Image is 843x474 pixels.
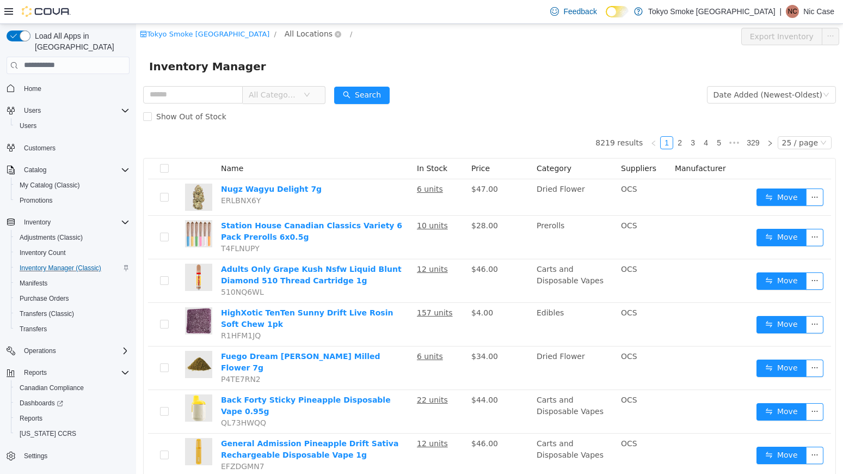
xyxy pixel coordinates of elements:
button: Promotions [11,193,134,208]
span: OCS [485,328,501,337]
td: Prerolls [396,192,481,235]
button: Customers [2,140,134,156]
span: Adjustments (Classic) [20,233,83,242]
a: 2 [538,113,550,125]
span: Manifests [15,277,130,290]
span: Reports [24,368,47,377]
a: Reports [15,412,47,425]
span: Load All Apps in [GEOGRAPHIC_DATA] [30,31,130,52]
button: Export Inventory [605,4,686,21]
span: T4FLNUPY [85,220,124,229]
a: Nugz Wagyu Delight 7g [85,161,186,169]
button: Users [20,104,45,117]
td: Carts and Disposable Vapes [396,410,481,453]
span: ERLBNX6Y [85,172,125,181]
li: Previous Page [511,112,524,125]
span: $34.00 [335,328,362,337]
span: Show Out of Stock [16,88,95,97]
button: Reports [20,366,51,379]
span: Purchase Orders [20,294,69,303]
li: 5 [576,112,589,125]
a: 3 [551,113,563,125]
u: 22 units [281,372,312,380]
a: Manifests [15,277,52,290]
button: Catalog [2,162,134,178]
span: Operations [24,347,56,355]
a: My Catalog (Classic) [15,179,84,192]
span: Reports [15,412,130,425]
button: Operations [20,344,60,357]
u: 6 units [281,161,307,169]
button: icon: swapMove [620,423,670,440]
span: Canadian Compliance [15,381,130,394]
span: Home [24,84,41,93]
span: Manufacturer [539,140,590,149]
a: 1 [525,113,537,125]
span: Adjustments (Classic) [15,231,130,244]
img: Cova [22,6,71,17]
a: Transfers (Classic) [15,307,78,320]
a: HighXotic TenTen Sunny Drift Live Rosin Soft Chew 1pk [85,284,257,305]
span: All Locations [149,4,196,16]
button: icon: swapMove [620,248,670,266]
span: OCS [485,415,501,424]
span: Users [15,119,130,132]
span: R1HFM1JQ [85,307,125,316]
span: Inventory [20,216,130,229]
span: $4.00 [335,284,357,293]
p: Tokyo Smoke [GEOGRAPHIC_DATA] [648,5,776,18]
span: NC [788,5,797,18]
button: icon: swapMove [620,165,670,182]
img: General Admission Pineapple Drift Sativa Rechargeable Disposable Vape 1g hero shot [49,414,76,441]
img: Fuego Dream Weaver Milled Flower 7g hero shot [49,327,76,354]
td: Carts and Disposable Vapes [396,235,481,279]
u: 10 units [281,197,312,206]
span: Users [20,104,130,117]
a: Transfers [15,323,51,336]
li: 4 [563,112,576,125]
span: Settings [24,452,47,460]
span: In Stock [281,140,311,149]
button: icon: swapMove [620,336,670,353]
input: Dark Mode [606,6,629,17]
span: Suppliers [485,140,520,149]
span: $28.00 [335,197,362,206]
img: Station House Canadian Classics Variety 6 Pack Prerolls 6x0.5g hero shot [49,196,76,223]
button: Transfers [11,321,134,337]
button: Catalog [20,163,51,177]
span: OCS [485,241,501,250]
span: Inventory [24,218,51,227]
span: Customers [24,144,56,153]
a: 5 [577,113,589,125]
td: Carts and Disposable Vapes [396,366,481,410]
img: Back Forty Sticky Pineapple Disposable Vape 0.95g hero shot [49,370,76,398]
button: icon: swapMove [620,292,670,309]
i: icon: left [514,116,521,123]
span: $46.00 [335,415,362,424]
button: icon: ellipsis [670,423,687,440]
a: Settings [20,449,52,463]
span: Users [24,106,41,115]
img: Nugz Wagyu Delight 7g hero shot [49,160,76,187]
img: Adults Only Grape Kush Nsfw Liquid Blunt Diamond 510 Thread Cartridge 1g hero shot [49,240,76,267]
a: [US_STATE] CCRS [15,427,81,440]
li: 2 [537,112,550,125]
a: General Admission Pineapple Drift Sativa Rechargeable Disposable Vape 1g [85,415,262,435]
a: 329 [607,113,626,125]
span: Promotions [15,194,130,207]
span: ••• [589,112,607,125]
span: Washington CCRS [15,427,130,440]
span: Transfers (Classic) [20,309,74,318]
button: Adjustments (Classic) [11,230,134,245]
span: Name [85,140,107,149]
a: icon: shopTokyo Smoke [GEOGRAPHIC_DATA] [4,6,133,14]
span: Promotions [20,196,53,205]
a: Purchase Orders [15,292,73,305]
a: Dashboards [15,397,67,410]
span: Reports [20,366,130,379]
button: icon: ellipsis [670,379,687,397]
p: | [780,5,782,18]
button: Operations [2,343,134,358]
span: OCS [485,284,501,293]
